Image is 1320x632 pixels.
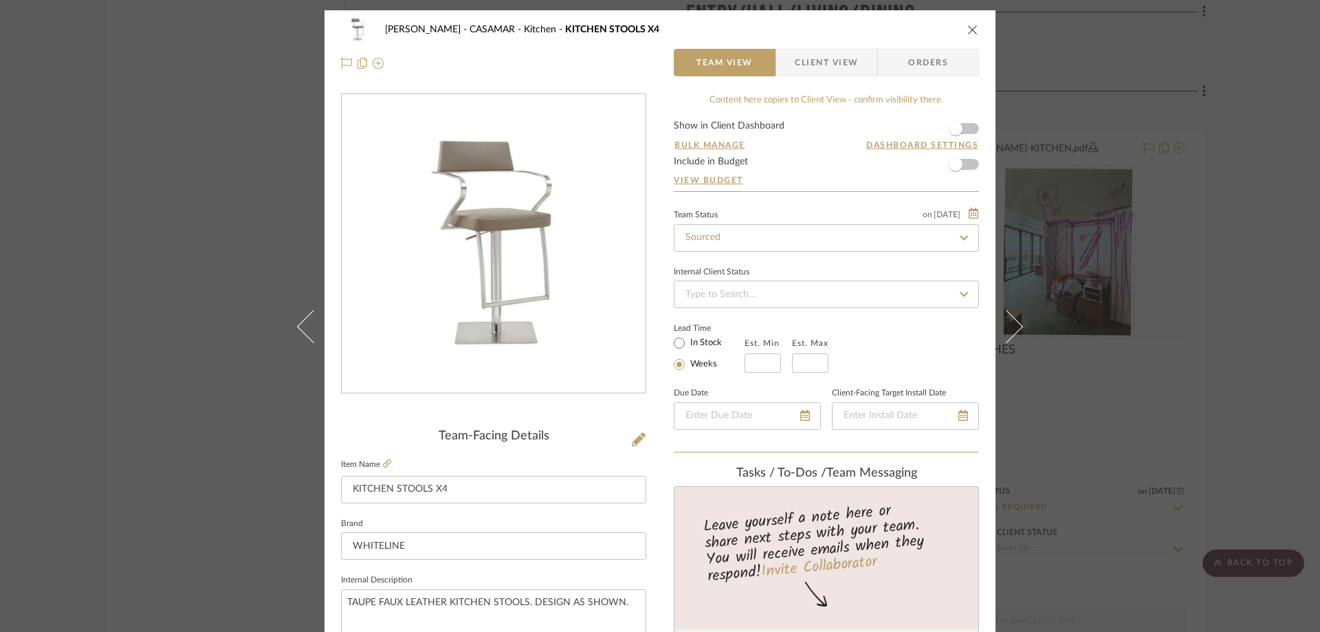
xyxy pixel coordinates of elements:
[341,459,391,470] label: Item Name
[341,532,646,560] input: Enter Brand
[674,390,708,397] label: Due Date
[893,49,963,76] span: Orders
[341,429,646,444] div: Team-Facing Details
[342,135,646,353] div: 0
[674,269,749,276] div: Internal Client Status
[674,139,746,151] button: Bulk Manage
[565,25,659,34] span: KITCHEN STOOLS X4
[967,23,979,36] button: close
[674,224,979,252] input: Type to Search…
[672,496,981,588] div: Leave yourself a note here or share next steps with your team. You will receive emails when they ...
[385,25,524,34] span: [PERSON_NAME] - CASAMAR
[687,337,722,349] label: In Stock
[696,49,753,76] span: Team View
[674,466,979,481] div: team Messaging
[832,402,979,430] input: Enter Install Date
[341,16,374,43] img: 08773cc7-681e-4840-9a1b-07a082074a1c_48x40.jpg
[795,49,858,76] span: Client View
[866,139,979,151] button: Dashboard Settings
[341,521,363,527] label: Brand
[932,210,962,219] span: [DATE]
[674,212,718,219] div: Team Status
[674,175,979,186] a: View Budget
[674,322,745,334] label: Lead Time
[832,390,946,397] label: Client-Facing Target Install Date
[674,402,821,430] input: Enter Due Date
[341,476,646,503] input: Enter Item Name
[524,25,565,34] span: Kitchen
[674,281,979,308] input: Type to Search…
[674,334,745,373] mat-radio-group: Select item type
[341,577,412,584] label: Internal Description
[760,550,878,585] a: Invite Collaborator
[342,135,646,353] img: 08773cc7-681e-4840-9a1b-07a082074a1c_436x436.jpg
[792,338,828,348] label: Est. Max
[923,210,932,219] span: on
[687,358,717,371] label: Weeks
[674,94,979,107] div: Content here copies to Client View - confirm visibility there.
[745,338,780,348] label: Est. Min
[736,467,826,479] span: Tasks / To-Dos /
